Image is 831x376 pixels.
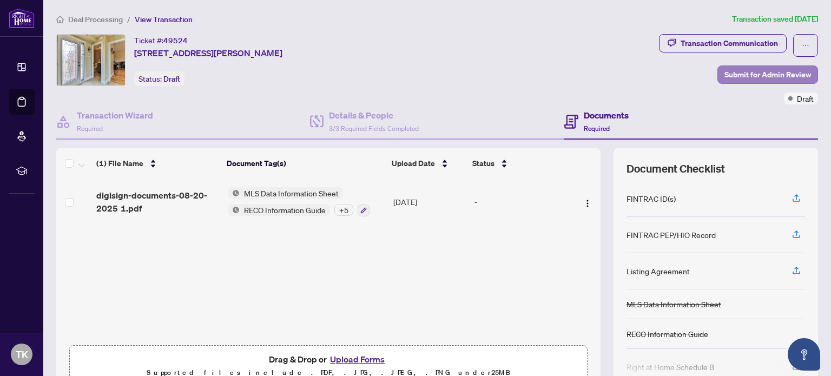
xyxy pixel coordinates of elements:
span: Document Checklist [626,161,725,176]
div: Status: [134,71,184,86]
span: TK [16,347,28,362]
h4: Documents [584,109,629,122]
img: Status Icon [228,204,240,216]
td: [DATE] [389,179,470,225]
span: digisign-documents-08-20-2025 1.pdf [96,189,219,215]
span: Draft [797,93,814,104]
div: FINTRAC PEP/HIO Record [626,229,716,241]
button: Logo [579,193,596,210]
img: Status Icon [228,187,240,199]
span: home [56,16,64,23]
span: RECO Information Guide [240,204,330,216]
h4: Transaction Wizard [77,109,153,122]
span: Deal Processing [68,15,123,24]
button: Submit for Admin Review [717,65,818,84]
th: (1) File Name [92,148,222,179]
button: Status IconMLS Data Information SheetStatus IconRECO Information Guide+5 [228,187,370,216]
span: ellipsis [802,42,809,49]
img: logo [9,8,35,28]
span: 49524 [163,36,188,45]
button: Transaction Communication [659,34,787,52]
span: Required [584,124,610,133]
span: 3/3 Required Fields Completed [329,124,419,133]
span: (1) File Name [96,157,143,169]
button: Upload Forms [327,352,388,366]
article: Transaction saved [DATE] [732,13,818,25]
div: Transaction Communication [681,35,778,52]
span: Status [472,157,494,169]
div: Listing Agreement [626,265,690,277]
div: Right at Home Schedule B [626,361,714,373]
div: Ticket #: [134,34,188,47]
div: - [474,196,568,208]
div: MLS Data Information Sheet [626,298,721,310]
span: View Transaction [135,15,193,24]
div: FINTRAC ID(s) [626,193,676,205]
div: + 5 [334,204,353,216]
span: Submit for Admin Review [724,66,811,83]
img: Logo [583,199,592,208]
span: Required [77,124,103,133]
th: Status [468,148,569,179]
span: [STREET_ADDRESS][PERSON_NAME] [134,47,282,60]
button: Open asap [788,338,820,371]
li: / [127,13,130,25]
span: Draft [163,74,180,84]
th: Document Tag(s) [222,148,387,179]
th: Upload Date [387,148,468,179]
h4: Details & People [329,109,419,122]
span: Upload Date [392,157,435,169]
span: MLS Data Information Sheet [240,187,343,199]
img: IMG-W12353776_1.jpg [57,35,125,85]
div: RECO Information Guide [626,328,708,340]
span: Drag & Drop or [269,352,388,366]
